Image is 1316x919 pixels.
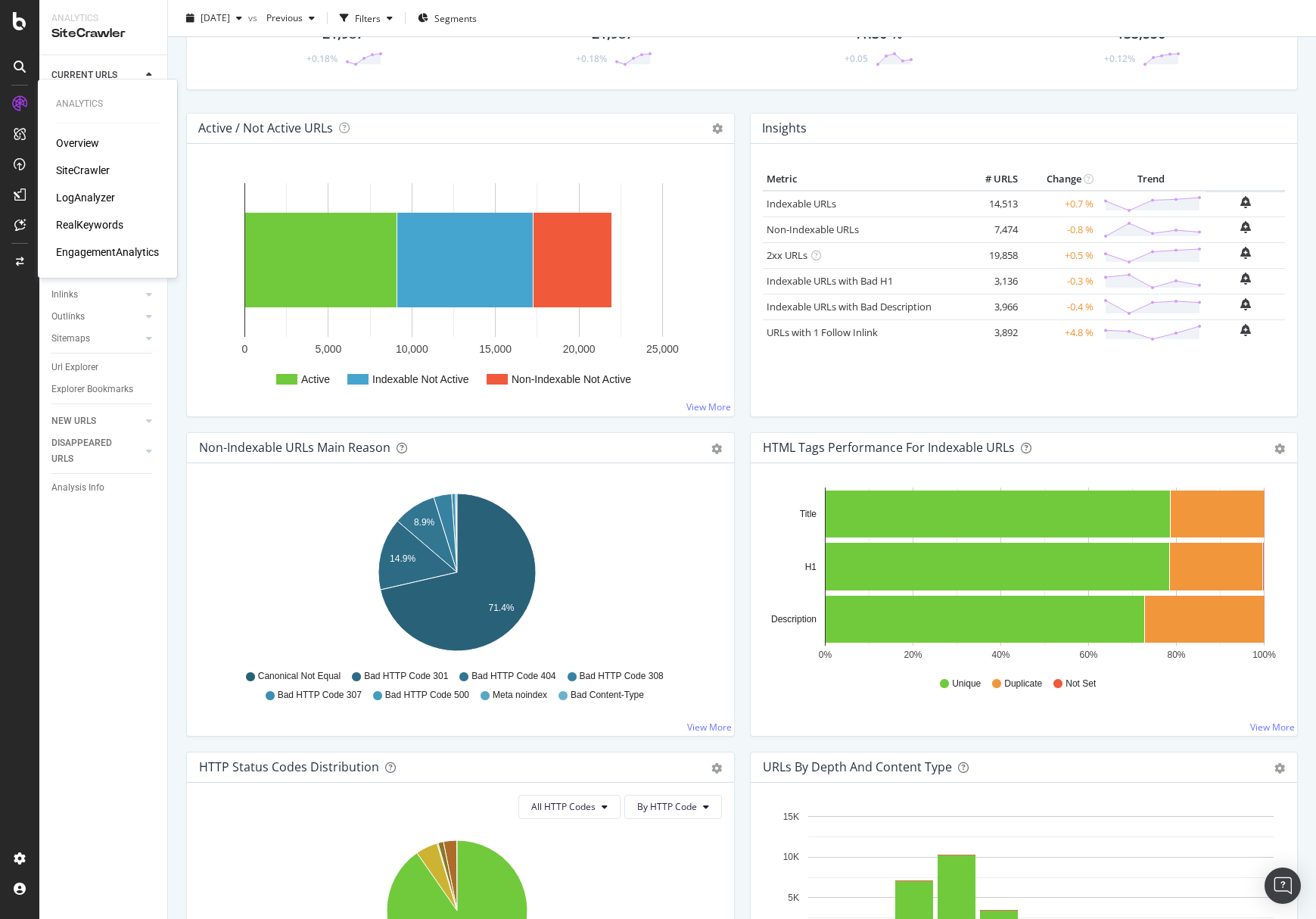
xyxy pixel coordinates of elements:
text: 60% [1079,650,1097,660]
th: Change [1022,168,1097,191]
a: EngagementAnalytics [56,245,159,260]
div: gear [1274,444,1285,454]
a: Explorer Bookmarks [51,382,157,397]
text: Description [770,614,816,625]
text: 71.4% [488,603,514,613]
span: By HTTP Code [637,800,697,813]
h4: Active / Not Active URLs [198,118,333,139]
div: Url Explorer [51,360,98,375]
div: A chart. [763,488,1280,663]
a: Inlinks [51,287,142,303]
a: DISAPPEARED URLS [51,435,142,467]
div: Explorer Bookmarks [51,382,133,397]
h4: Insights [762,118,807,139]
td: +0.7 % [1022,191,1097,217]
button: By HTTP Code [624,795,722,819]
text: 0 [242,343,248,355]
a: NEW URLS [51,413,142,429]
a: Indexable URLs with Bad H1 [767,274,893,288]
text: Non-Indexable Not Active [512,373,631,385]
a: Sitemaps [51,331,142,347]
td: +0.5 % [1022,242,1097,268]
text: 0% [818,650,832,660]
text: Title [799,509,817,519]
a: Indexable URLs with Bad Description [767,300,932,313]
div: +0.05 [845,52,868,65]
a: Outlinks [51,309,142,325]
text: 15K [782,812,798,822]
span: Duplicate [1004,678,1042,690]
span: Unique [952,678,981,690]
button: Filters [334,6,399,30]
div: URLs by Depth and Content Type [763,759,952,774]
i: Options [712,123,723,134]
div: bell-plus [1240,221,1251,233]
div: bell-plus [1240,196,1251,208]
div: CURRENT URLS [51,67,117,83]
div: Overview [56,136,99,151]
a: URLs with 1 Follow Inlink [767,326,878,339]
td: 14,513 [961,191,1022,217]
button: Previous [260,6,321,30]
span: Not Set [1066,678,1096,690]
td: -0.4 % [1022,294,1097,319]
a: View More [687,721,732,734]
span: Bad HTTP Code 308 [580,670,664,683]
text: H1 [804,562,817,572]
text: 5,000 [315,343,341,355]
a: Non-Indexable URLs [767,223,859,236]
text: 80% [1167,650,1185,660]
text: 20% [904,650,922,660]
a: LogAnalyzer [56,190,115,205]
a: Indexable URLs [767,197,836,210]
div: Analytics [51,12,155,25]
span: Canonical Not Equal [258,670,341,683]
span: Meta noindex [493,689,547,702]
span: All HTTP Codes [531,800,596,813]
span: Segments [434,11,477,24]
td: 3,966 [961,294,1022,319]
div: gear [1274,763,1285,774]
svg: A chart. [199,488,716,663]
div: Analytics [56,98,159,111]
text: Indexable Not Active [372,373,469,385]
text: 20,000 [563,343,596,355]
td: 19,858 [961,242,1022,268]
div: NEW URLS [51,413,96,429]
span: Bad HTTP Code 404 [471,670,555,683]
th: # URLS [961,168,1022,191]
td: -0.8 % [1022,217,1097,242]
td: -0.3 % [1022,268,1097,294]
div: SiteCrawler [51,25,155,42]
div: HTTP Status Codes Distribution [199,759,379,774]
text: 15,000 [479,343,512,355]
button: Segments [412,6,483,30]
div: Filters [355,11,381,24]
th: Trend [1097,168,1206,191]
div: gear [711,763,722,774]
a: CURRENT URLS [51,67,142,83]
div: Inlinks [51,287,78,303]
div: Sitemaps [51,331,90,347]
span: Bad HTTP Code 301 [364,670,448,683]
button: All HTTP Codes [518,795,621,819]
div: bell-plus [1240,247,1251,259]
a: RealKeywords [56,217,123,232]
text: 25,000 [646,343,679,355]
div: HTML Tags Performance for Indexable URLs [763,440,1015,455]
button: [DATE] [180,6,248,30]
div: +0.18% [306,52,338,65]
div: Analysis Info [51,480,104,496]
svg: A chart. [199,168,722,404]
text: 14.9% [390,553,415,564]
div: gear [711,444,722,454]
span: Previous [260,11,303,24]
a: SiteCrawler [56,163,110,178]
text: 8.9% [414,517,435,528]
text: 10,000 [396,343,428,355]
